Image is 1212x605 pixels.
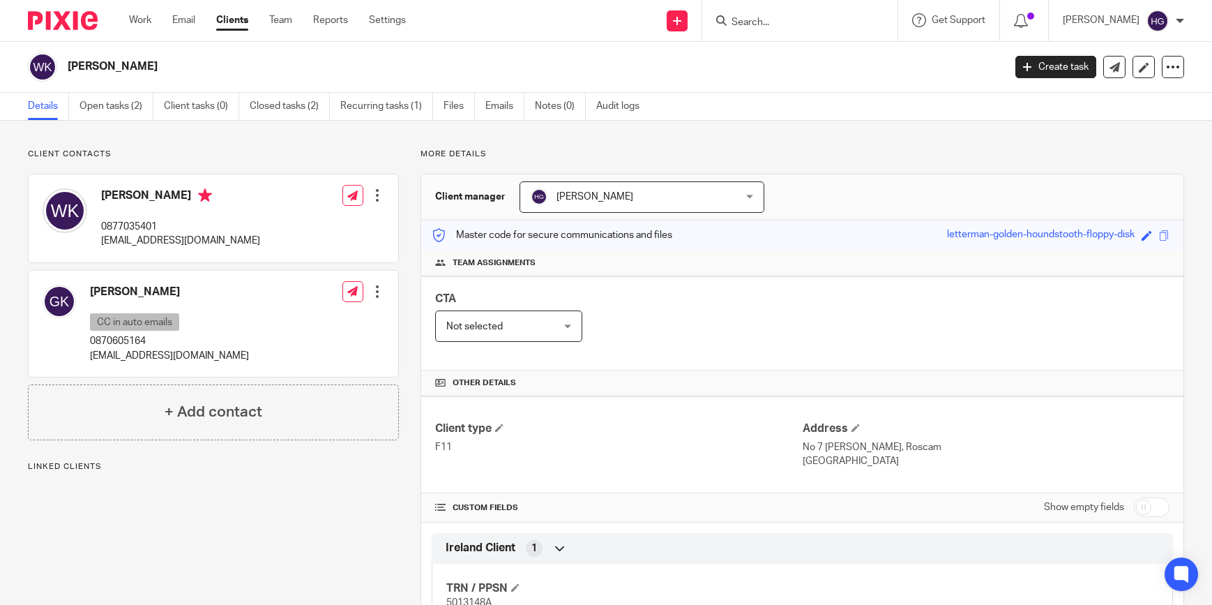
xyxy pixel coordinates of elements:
img: svg%3E [1146,10,1169,32]
p: [EMAIL_ADDRESS][DOMAIN_NAME] [90,349,249,363]
i: Primary [198,188,212,202]
a: Closed tasks (2) [250,93,330,120]
p: [GEOGRAPHIC_DATA] [803,454,1169,468]
span: Ireland Client [446,541,515,555]
img: Pixie [28,11,98,30]
p: No 7 [PERSON_NAME], Roscam [803,440,1169,454]
a: Settings [369,13,406,27]
img: svg%3E [531,188,547,205]
span: 1 [531,541,537,555]
div: letterman-golden-houndstooth-floppy-disk [947,227,1135,244]
h4: TRN / PPSN [446,581,802,596]
p: CC in auto emails [90,313,179,331]
img: svg%3E [28,52,57,82]
a: Recurring tasks (1) [340,93,433,120]
input: Search [730,17,856,29]
h4: CUSTOM FIELDS [435,502,802,514]
a: Emails [485,93,524,120]
a: Files [444,93,475,120]
h4: Client type [435,421,802,436]
span: Team assignments [453,257,536,269]
span: Not selected [446,322,503,331]
span: Get Support [932,15,985,25]
h4: [PERSON_NAME] [90,285,249,299]
p: [EMAIL_ADDRESS][DOMAIN_NAME] [101,234,260,248]
img: svg%3E [43,285,76,318]
p: Linked clients [28,461,399,472]
a: Audit logs [596,93,650,120]
p: [PERSON_NAME] [1063,13,1139,27]
p: 0870605164 [90,334,249,348]
a: Open tasks (2) [79,93,153,120]
span: [PERSON_NAME] [556,192,633,202]
a: Client tasks (0) [164,93,239,120]
a: Notes (0) [535,93,586,120]
a: Team [269,13,292,27]
a: Work [129,13,151,27]
a: Reports [313,13,348,27]
p: F11 [435,440,802,454]
p: More details [421,149,1184,160]
a: Email [172,13,195,27]
p: 0877035401 [101,220,260,234]
img: svg%3E [43,188,87,233]
h2: [PERSON_NAME] [68,59,809,74]
h4: + Add contact [165,401,262,423]
h4: [PERSON_NAME] [101,188,260,206]
p: Client contacts [28,149,399,160]
label: Show empty fields [1044,500,1124,514]
span: CTA [435,293,456,304]
h4: Address [803,421,1169,436]
a: Clients [216,13,248,27]
p: Master code for secure communications and files [432,228,672,242]
a: Create task [1015,56,1096,78]
a: Details [28,93,69,120]
h3: Client manager [435,190,506,204]
span: Other details [453,378,516,389]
